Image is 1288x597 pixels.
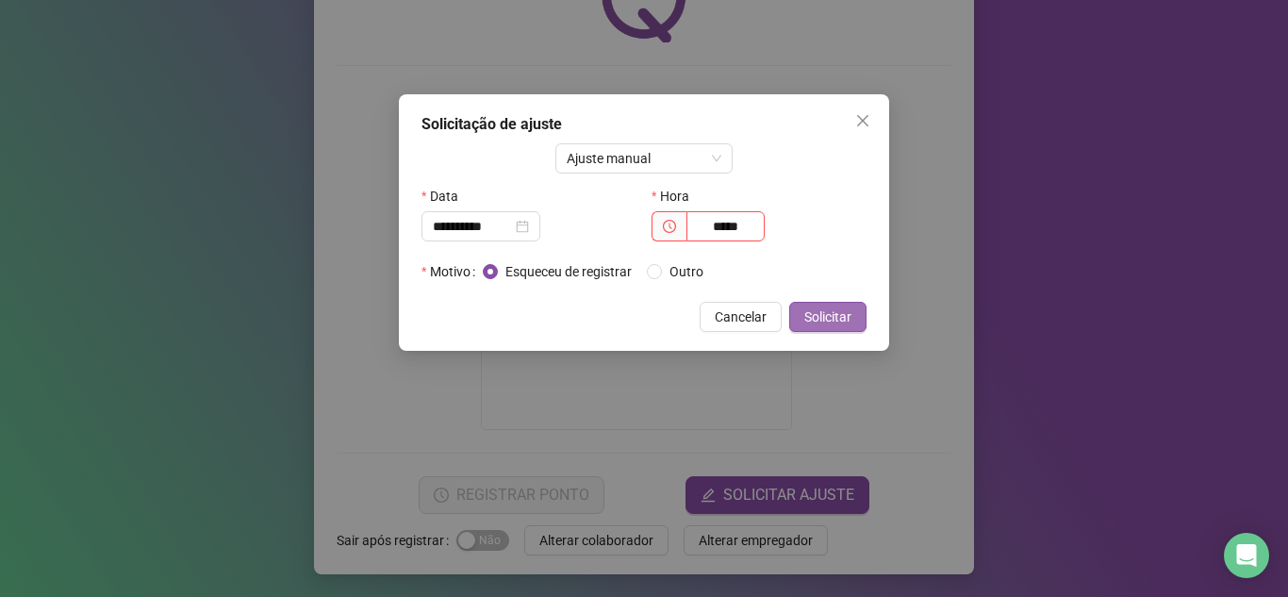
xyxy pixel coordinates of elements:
span: clock-circle [663,220,676,233]
span: Outro [662,261,711,282]
div: Solicitação de ajuste [421,113,867,136]
span: Esqueceu de registrar [498,261,639,282]
button: Cancelar [700,302,782,332]
span: Solicitar [804,307,851,327]
label: Motivo [421,257,483,287]
button: Close [848,106,878,136]
button: Solicitar [789,302,867,332]
span: Ajuste manual [567,144,722,173]
label: Data [421,181,471,211]
div: Open Intercom Messenger [1224,533,1269,578]
span: close [855,113,870,128]
span: Cancelar [715,307,767,327]
label: Hora [652,181,702,211]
